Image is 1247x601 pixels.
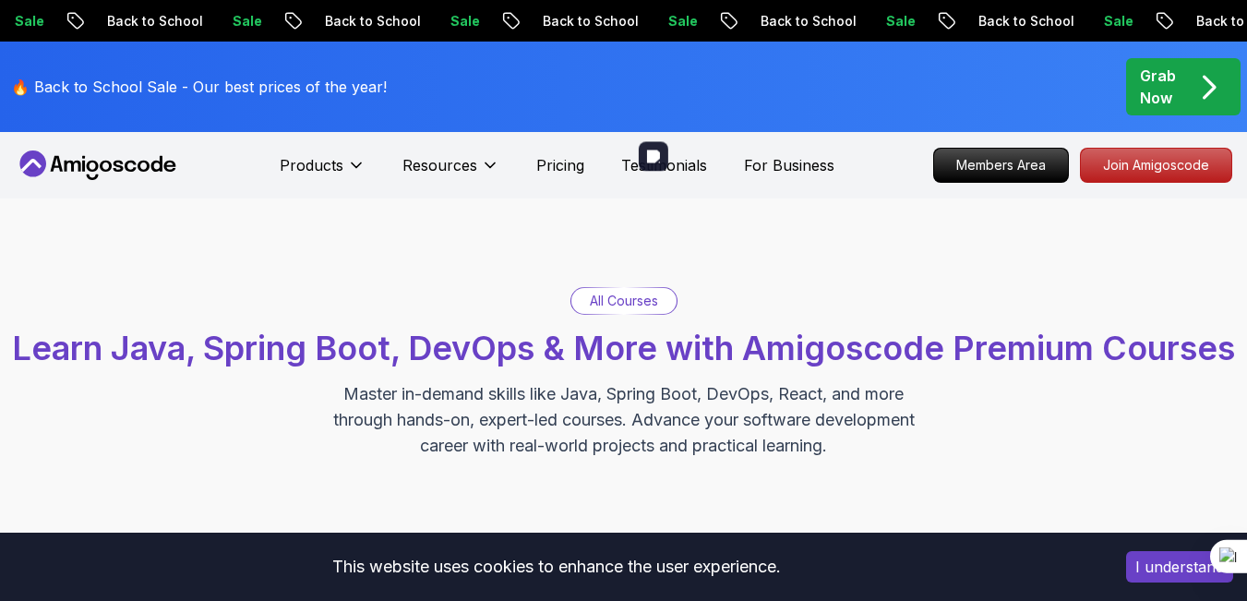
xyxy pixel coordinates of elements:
[280,154,343,176] p: Products
[429,12,488,30] p: Sale
[522,12,647,30] p: Back to School
[1081,149,1231,182] p: Join Amigoscode
[1140,65,1176,109] p: Grab Now
[211,12,270,30] p: Sale
[1083,12,1142,30] p: Sale
[744,154,834,176] a: For Business
[934,149,1068,182] p: Members Area
[933,148,1069,183] a: Members Area
[739,12,865,30] p: Back to School
[86,12,211,30] p: Back to School
[1126,551,1233,583] button: Accept cookies
[12,328,1235,368] span: Learn Java, Spring Boot, DevOps & More with Amigoscode Premium Courses
[590,292,658,310] p: All Courses
[621,154,707,176] a: Testimonials
[304,12,429,30] p: Back to School
[957,12,1083,30] p: Back to School
[14,547,1098,587] div: This website uses cookies to enhance the user experience.
[402,154,499,191] button: Resources
[1080,148,1232,183] a: Join Amigoscode
[314,381,934,459] p: Master in-demand skills like Java, Spring Boot, DevOps, React, and more through hands-on, expert-...
[280,154,366,191] button: Products
[865,12,924,30] p: Sale
[11,76,387,98] p: 🔥 Back to School Sale - Our best prices of the year!
[536,154,584,176] a: Pricing
[647,12,706,30] p: Sale
[402,154,477,176] p: Resources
